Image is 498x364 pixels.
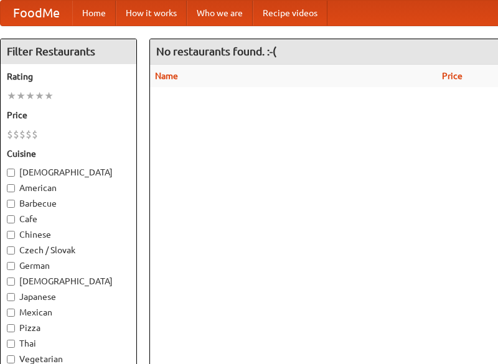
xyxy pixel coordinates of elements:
h4: Filter Restaurants [1,39,136,64]
li: ★ [26,89,35,103]
label: [DEMOGRAPHIC_DATA] [7,166,130,179]
a: Price [442,71,463,81]
li: $ [13,128,19,141]
a: How it works [116,1,187,26]
a: FoodMe [1,1,72,26]
label: Czech / Slovak [7,244,130,256]
li: $ [19,128,26,141]
a: Recipe videos [253,1,327,26]
label: Cafe [7,213,130,225]
a: Name [155,71,178,81]
input: American [7,184,15,192]
li: $ [7,128,13,141]
label: [DEMOGRAPHIC_DATA] [7,275,130,287]
h5: Cuisine [7,147,130,160]
li: ★ [44,89,54,103]
li: $ [26,128,32,141]
a: Home [72,1,116,26]
label: Mexican [7,306,130,319]
label: American [7,182,130,194]
ng-pluralize: No restaurants found. :-( [156,45,276,57]
label: Japanese [7,291,130,303]
li: ★ [7,89,16,103]
label: Pizza [7,322,130,334]
input: Cafe [7,215,15,223]
label: Chinese [7,228,130,241]
label: Thai [7,337,130,350]
input: [DEMOGRAPHIC_DATA] [7,278,15,286]
input: [DEMOGRAPHIC_DATA] [7,169,15,177]
li: $ [32,128,38,141]
a: Who we are [187,1,253,26]
input: Czech / Slovak [7,246,15,254]
input: Chinese [7,231,15,239]
input: German [7,262,15,270]
h5: Rating [7,70,130,83]
input: Japanese [7,293,15,301]
input: Pizza [7,324,15,332]
input: Vegetarian [7,355,15,363]
li: ★ [35,89,44,103]
li: ★ [16,89,26,103]
input: Mexican [7,309,15,317]
h5: Price [7,109,130,121]
label: German [7,259,130,272]
input: Barbecue [7,200,15,208]
label: Barbecue [7,197,130,210]
input: Thai [7,340,15,348]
